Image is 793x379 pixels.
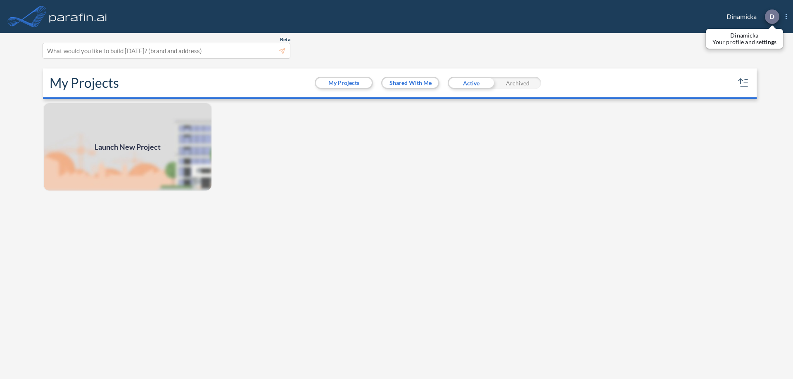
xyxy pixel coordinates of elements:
[43,102,212,191] img: add
[712,39,776,45] p: Your profile and settings
[47,8,109,25] img: logo
[280,36,290,43] span: Beta
[95,141,161,153] span: Launch New Project
[43,102,212,191] a: Launch New Project
[737,76,750,89] button: sort
[382,78,438,88] button: Shared With Me
[316,78,372,88] button: My Projects
[714,9,787,24] div: Dinamicka
[769,13,774,20] p: D
[712,32,776,39] p: Dinamicka
[494,77,541,89] div: Archived
[50,75,119,91] h2: My Projects
[448,77,494,89] div: Active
